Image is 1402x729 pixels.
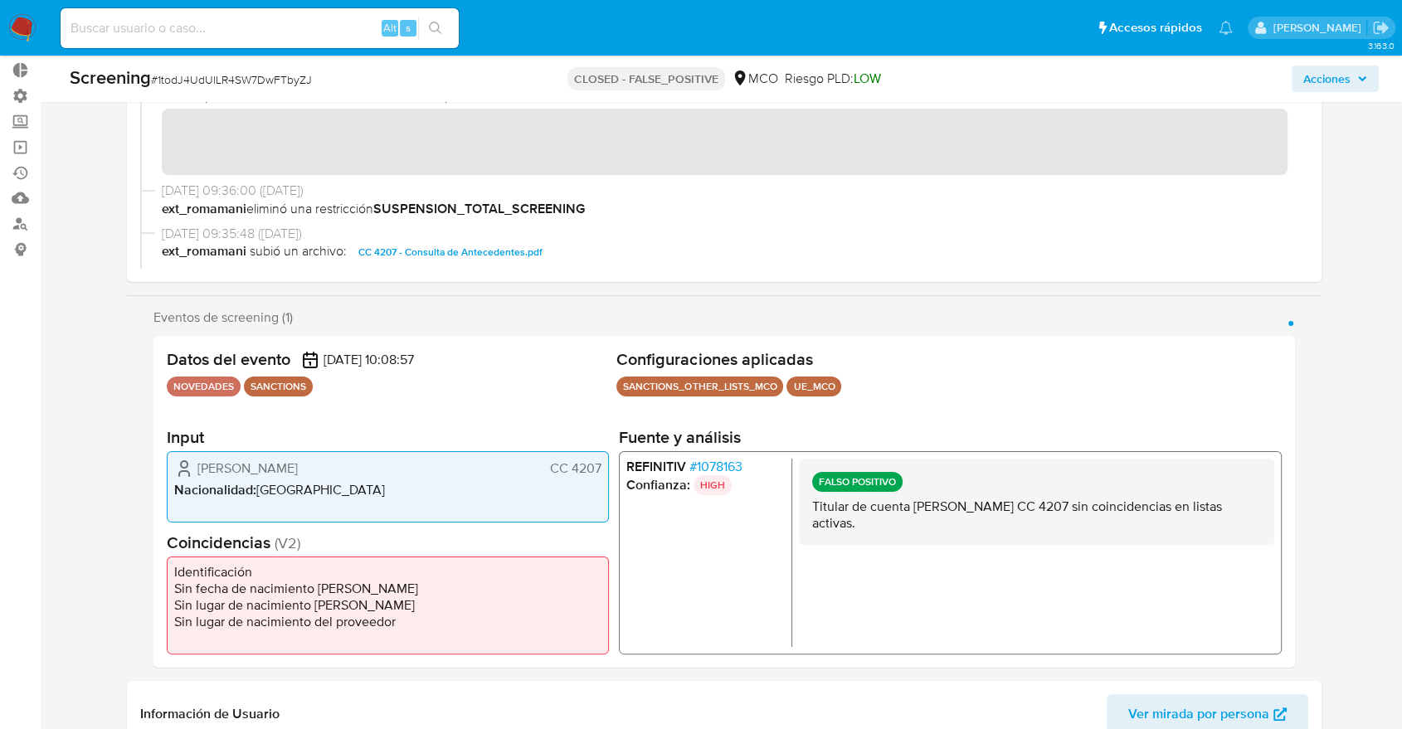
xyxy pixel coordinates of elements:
span: Accesos rápidos [1109,19,1202,36]
span: Riesgo PLD: [785,70,881,88]
span: Alt [383,20,397,36]
div: MCO [732,70,778,88]
span: Acciones [1303,66,1351,92]
h1: Información de Usuario [140,706,280,722]
input: Buscar usuario o caso... [61,17,459,39]
span: 3.163.0 [1367,39,1394,52]
button: search-icon [418,17,452,40]
p: marianela.tarsia@mercadolibre.com [1273,20,1366,36]
a: Salir [1372,19,1390,36]
b: Screening [70,64,151,90]
span: # 1todJ4UdUlLR4SW7DwFTbyZJ [151,71,312,88]
button: Acciones [1292,66,1379,92]
a: Notificaciones [1219,21,1233,35]
span: s [406,20,411,36]
p: CLOSED - FALSE_POSITIVE [567,67,725,90]
span: LOW [854,69,881,88]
